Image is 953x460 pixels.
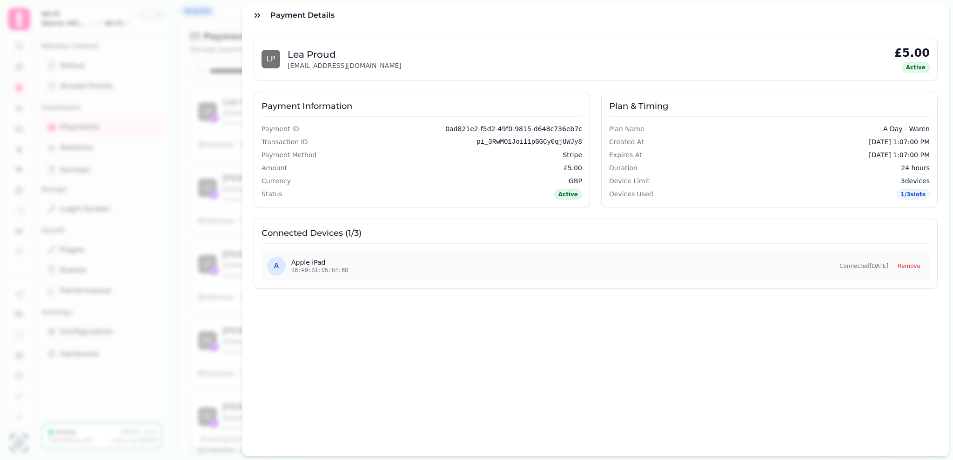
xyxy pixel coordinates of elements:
dd: Stripe [563,150,582,160]
h3: Payment Details [270,10,338,21]
dd: [DATE] 1:07:00 PM [869,150,930,160]
dd: 0ad821e2-f5d2-49f0-9815-d648c736eb7c [445,124,582,133]
dd: 24 hours [901,163,930,173]
dd: 3 devices [901,176,930,186]
h3: Payment Information [262,100,582,117]
div: 1 / 3 slots [897,189,930,200]
span: L P [267,55,275,63]
div: Active [554,189,582,200]
dd: GBP [569,176,582,186]
div: A [267,257,286,275]
dd: [DATE] 1:07:00 PM [869,137,930,147]
h3: Plan & Timing [609,100,930,117]
dt: Payment ID [262,124,299,133]
dt: Currency [262,176,291,186]
div: £5.00 [894,46,930,60]
dd: A Day - Waren [883,124,930,133]
dd: £5.00 [564,163,582,173]
p: Apple iPad [291,258,348,267]
dt: Payment Method [262,150,316,160]
dt: Amount [262,163,287,173]
div: Connected [DATE] [839,262,888,270]
button: Remove device [894,260,924,272]
p: B6:F9:B1:05:84:6D [291,267,348,274]
dt: Expires At [609,150,642,160]
dt: Status [262,189,282,200]
dt: Plan Name [609,124,644,133]
h2: Lea Proud [288,48,402,61]
h3: Connected Devices ( 1 / 3 ) [262,227,930,244]
dt: Created At [609,137,644,147]
dd: pi_3RwMO1Joil1pGGCy0qjUWJy8 [476,137,582,147]
p: [EMAIL_ADDRESS][DOMAIN_NAME] [288,61,402,70]
div: Active [902,62,930,73]
dt: Device Limit [609,176,650,186]
dt: Transaction ID [262,137,308,147]
dt: Devices Used [609,189,653,200]
dt: Duration [609,163,638,173]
